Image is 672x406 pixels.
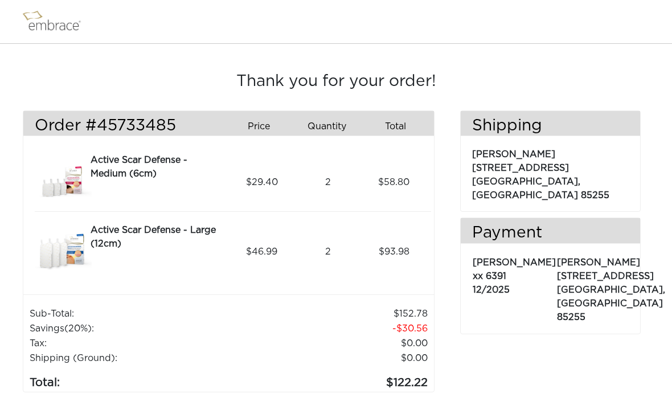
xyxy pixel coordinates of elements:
span: 2 [325,245,331,259]
td: Shipping (Ground): [29,351,249,366]
h3: Thank you for your order! [23,72,649,92]
span: Quantity [308,120,346,133]
span: [PERSON_NAME] [473,258,556,267]
div: Active Scar Defense - Medium (6cm) [91,153,224,181]
td: Savings : [29,321,249,336]
span: 46.99 [246,245,277,259]
div: Total [366,117,434,136]
h3: Payment [461,224,640,243]
span: 58.80 [378,175,409,189]
img: d2f91f46-8dcf-11e7-b919-02e45ca4b85b.jpeg [35,223,92,280]
span: 29.40 [246,175,278,189]
div: Price [229,117,297,136]
img: 3dae449a-8dcd-11e7-960f-02e45ca4b85b.jpeg [35,153,92,211]
td: $0.00 [249,351,429,366]
span: 12/2025 [473,285,510,294]
td: Total: [29,366,249,392]
p: [PERSON_NAME] [STREET_ADDRESS] [GEOGRAPHIC_DATA], [GEOGRAPHIC_DATA] 85255 [472,142,629,202]
span: 93.98 [379,245,409,259]
span: 2 [325,175,331,189]
h3: Order #45733485 [35,117,220,136]
h3: Shipping [461,117,640,136]
img: logo.png [20,7,94,36]
td: 122.22 [249,366,429,392]
div: Active Scar Defense - Large (12cm) [91,223,224,251]
td: Sub-Total: [29,306,249,321]
td: 0.00 [249,336,429,351]
span: (20%) [64,324,92,333]
p: [PERSON_NAME] [STREET_ADDRESS] [GEOGRAPHIC_DATA], [GEOGRAPHIC_DATA] 85255 [557,250,665,324]
td: Tax: [29,336,249,351]
span: xx 6391 [473,272,506,281]
td: 30.56 [249,321,429,336]
td: 152.78 [249,306,429,321]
